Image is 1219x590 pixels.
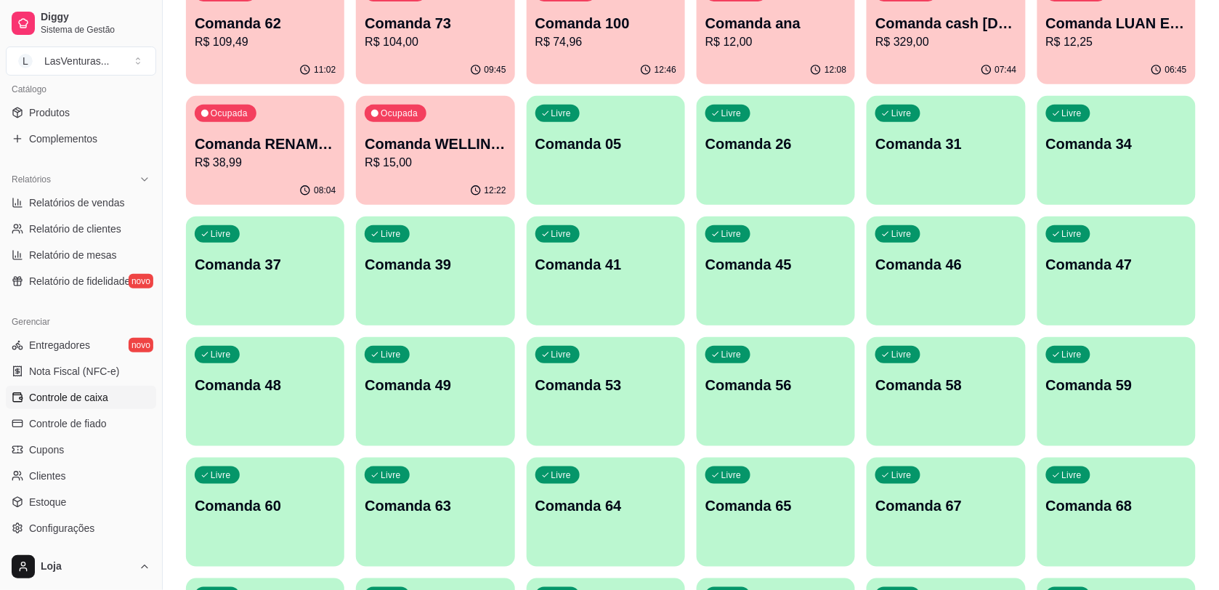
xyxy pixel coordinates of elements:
span: Complementos [29,132,97,146]
p: Comanda 39 [365,254,506,275]
span: Relatórios [12,174,51,185]
button: LivreComanda 60 [186,458,344,567]
p: Comanda 26 [705,134,846,154]
p: Livre [211,228,231,240]
a: Clientes [6,464,156,488]
p: 06:45 [1165,64,1187,76]
button: LivreComanda 63 [356,458,514,567]
span: Relatórios de vendas [29,195,125,210]
button: LivreComanda 45 [697,217,855,326]
button: LivreComanda 46 [867,217,1025,326]
p: Comanda 05 [535,134,676,154]
span: Controle de fiado [29,416,107,431]
span: Clientes [29,469,66,483]
span: Nota Fiscal (NFC-e) [29,364,119,379]
span: Entregadores [29,338,90,352]
p: Comanda 56 [705,375,846,395]
button: LivreComanda 65 [697,458,855,567]
p: Comanda 65 [705,496,846,516]
span: Produtos [29,105,70,120]
button: LivreComanda 68 [1037,458,1196,567]
p: Comanda 63 [365,496,506,516]
p: Comanda cash [DATE] [875,13,1016,33]
button: OcupadaComanda WELLINGTOMR$ 15,0012:22 [356,96,514,205]
p: Comanda 64 [535,496,676,516]
button: LivreComanda 59 [1037,337,1196,446]
p: Livre [551,469,572,481]
a: Estoque [6,490,156,514]
p: 12:46 [655,64,676,76]
p: Comanda 45 [705,254,846,275]
p: Comanda 59 [1046,375,1187,395]
p: Ocupada [381,108,418,119]
p: R$ 38,99 [195,154,336,171]
p: Comanda 68 [1046,496,1187,516]
p: R$ 74,96 [535,33,676,51]
p: Comanda 53 [535,375,676,395]
p: Livre [1062,108,1082,119]
p: 08:04 [314,185,336,196]
div: LasVenturas ... [44,54,110,68]
button: LivreComanda 26 [697,96,855,205]
button: LivreComanda 34 [1037,96,1196,205]
p: Comanda WELLINGTOM [365,134,506,154]
p: 09:45 [485,64,506,76]
span: Sistema de Gestão [41,24,150,36]
p: Livre [721,228,742,240]
p: R$ 104,00 [365,33,506,51]
p: Livre [721,469,742,481]
button: LivreComanda 58 [867,337,1025,446]
span: Configurações [29,521,94,536]
p: Comanda 37 [195,254,336,275]
p: Comanda 48 [195,375,336,395]
a: Relatório de fidelidadenovo [6,270,156,293]
button: LivreComanda 49 [356,337,514,446]
button: LivreComanda 39 [356,217,514,326]
p: Comanda ana [705,13,846,33]
p: Livre [721,349,742,360]
p: R$ 12,00 [705,33,846,51]
button: LivreComanda 05 [527,96,685,205]
span: Relatório de mesas [29,248,117,262]
p: R$ 329,00 [875,33,1016,51]
p: 07:44 [995,64,1017,76]
button: LivreComanda 53 [527,337,685,446]
p: Comanda 34 [1046,134,1187,154]
p: Comanda 41 [535,254,676,275]
p: Livre [381,469,401,481]
span: Relatório de fidelidade [29,274,130,288]
button: LivreComanda 37 [186,217,344,326]
button: LivreComanda 48 [186,337,344,446]
div: Catálogo [6,78,156,101]
p: R$ 12,25 [1046,33,1187,51]
span: Relatório de clientes [29,222,121,236]
span: L [18,54,33,68]
p: Comanda 100 [535,13,676,33]
a: DiggySistema de Gestão [6,6,156,41]
p: Comanda 31 [875,134,1016,154]
div: Gerenciar [6,310,156,334]
span: Cupons [29,442,64,457]
a: Controle de caixa [6,386,156,409]
button: LivreComanda 31 [867,96,1025,205]
p: Comanda 62 [195,13,336,33]
p: Comanda 60 [195,496,336,516]
a: Relatórios de vendas [6,191,156,214]
button: LivreComanda 47 [1037,217,1196,326]
p: Livre [721,108,742,119]
button: LivreComanda 64 [527,458,685,567]
p: 12:08 [825,64,846,76]
p: Livre [211,469,231,481]
button: Select a team [6,47,156,76]
p: Comanda RENAM 22/09 [195,134,336,154]
a: Entregadoresnovo [6,334,156,357]
span: Controle de caixa [29,390,108,405]
a: Nota Fiscal (NFC-e) [6,360,156,383]
a: Relatório de mesas [6,243,156,267]
p: Livre [381,228,401,240]
a: Produtos [6,101,156,124]
p: Livre [1062,469,1082,481]
p: Livre [211,349,231,360]
p: Comanda 49 [365,375,506,395]
p: Livre [891,228,912,240]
